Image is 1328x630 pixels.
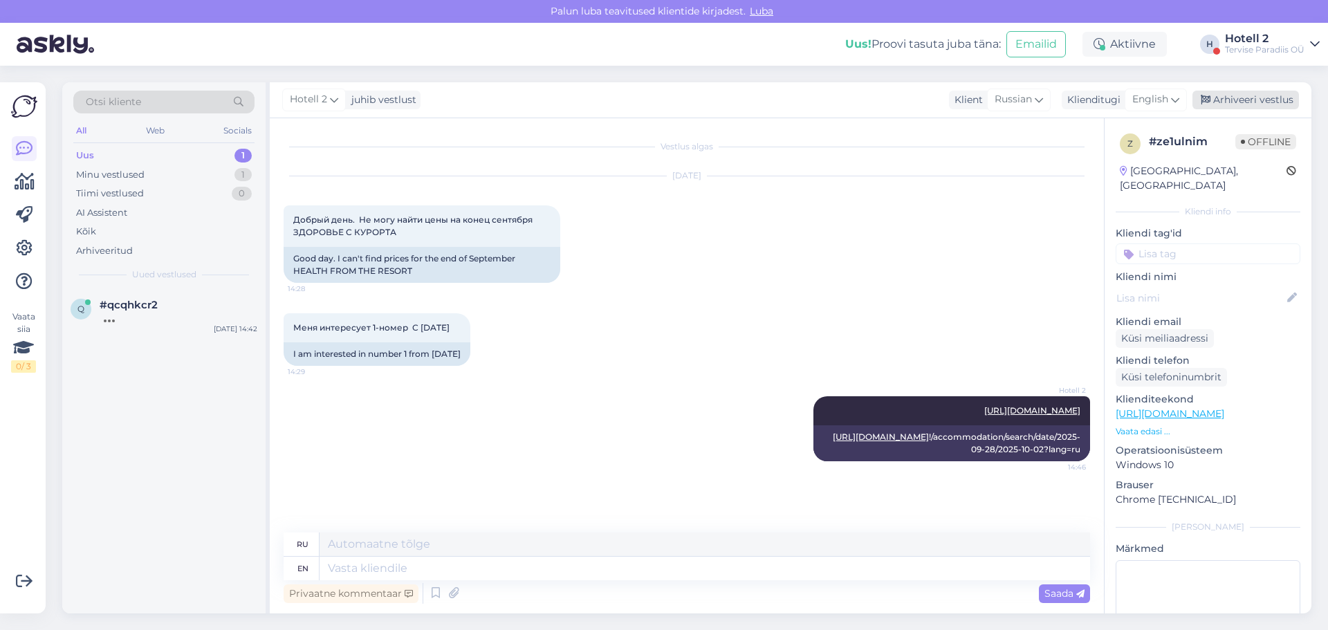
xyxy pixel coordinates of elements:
div: Aktiivne [1082,32,1167,57]
a: [URL][DOMAIN_NAME] [984,405,1080,416]
div: Klienditugi [1062,93,1120,107]
p: Klienditeekond [1116,392,1300,407]
a: [URL][DOMAIN_NAME] [1116,407,1224,420]
a: [URL][DOMAIN_NAME] [833,432,929,442]
div: I am interested in number 1 from [DATE] [284,342,470,366]
input: Lisa tag [1116,243,1300,264]
span: Russian [995,92,1032,107]
span: Otsi kliente [86,95,141,109]
span: Offline [1235,134,1296,149]
p: Vaata edasi ... [1116,425,1300,438]
p: Operatsioonisüsteem [1116,443,1300,458]
p: Chrome [TECHNICAL_ID] [1116,492,1300,507]
div: en [297,557,308,580]
p: Kliendi nimi [1116,270,1300,284]
span: Luba [746,5,777,17]
b: Uus! [845,37,871,50]
span: English [1132,92,1168,107]
div: Web [143,122,167,140]
span: 14:28 [288,284,340,294]
a: Hotell 2Tervise Paradiis OÜ [1225,33,1320,55]
img: Askly Logo [11,93,37,120]
div: Vaata siia [11,311,36,373]
span: q [77,304,84,314]
span: Hotell 2 [290,92,327,107]
p: Kliendi email [1116,315,1300,329]
span: Uued vestlused [132,268,196,281]
span: 14:46 [1034,462,1086,472]
span: Меня интересует 1-номер С [DATE] [293,322,450,333]
div: Proovi tasuta juba täna: [845,36,1001,53]
p: Kliendi telefon [1116,353,1300,368]
div: [DATE] [284,169,1090,182]
div: Klient [949,93,983,107]
div: Uus [76,149,94,163]
div: Arhiveeritud [76,244,133,258]
div: # ze1ulnim [1149,133,1235,150]
div: juhib vestlust [346,93,416,107]
p: Windows 10 [1116,458,1300,472]
input: Lisa nimi [1116,290,1284,306]
div: Küsi telefoninumbrit [1116,368,1227,387]
p: Märkmed [1116,541,1300,556]
span: #qcqhkcr2 [100,299,158,311]
div: 1 [234,168,252,182]
div: Arhiveeri vestlus [1192,91,1299,109]
div: Kõik [76,225,96,239]
span: Saada [1044,587,1085,600]
p: Brauser [1116,478,1300,492]
button: Emailid [1006,31,1066,57]
span: Hotell 2 [1034,385,1086,396]
div: 1 [234,149,252,163]
span: Добрый день. Не могу найти цены на конец сентября ЗДОРОВЬЕ С КУРОРТА [293,214,537,237]
div: ru [297,532,308,556]
div: 0 / 3 [11,360,36,373]
span: 14:29 [288,367,340,377]
div: [GEOGRAPHIC_DATA], [GEOGRAPHIC_DATA] [1120,164,1286,193]
div: H [1200,35,1219,54]
div: Tervise Paradiis OÜ [1225,44,1304,55]
div: Tiimi vestlused [76,187,144,201]
div: All [73,122,89,140]
div: Vestlus algas [284,140,1090,153]
div: Hotell 2 [1225,33,1304,44]
div: Minu vestlused [76,168,145,182]
div: [PERSON_NAME] [1116,521,1300,533]
div: Küsi meiliaadressi [1116,329,1214,348]
div: AI Assistent [76,206,127,220]
div: Good day. I can't find prices for the end of September HEALTH FROM THE RESORT [284,247,560,283]
div: Socials [221,122,255,140]
p: Kliendi tag'id [1116,226,1300,241]
span: z [1127,138,1133,149]
div: Privaatne kommentaar [284,584,418,603]
div: !/accommodation/search/date/2025-09-28/2025-10-02?lang=ru [813,425,1090,461]
div: 0 [232,187,252,201]
div: [DATE] 14:42 [214,324,257,334]
div: Kliendi info [1116,205,1300,218]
